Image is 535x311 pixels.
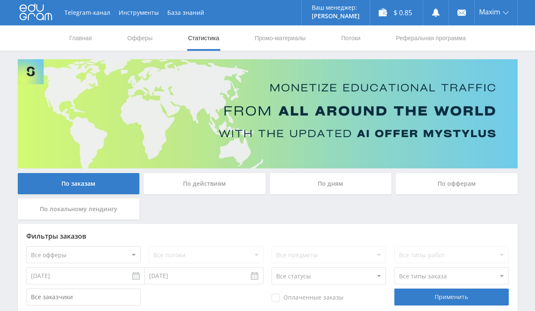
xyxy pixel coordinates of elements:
span: Maxim [479,8,500,15]
a: Реферальная программа [395,25,467,51]
div: По дням [270,173,392,194]
p: Ваш менеджер: [312,4,360,11]
p: [PERSON_NAME] [312,13,360,19]
a: Офферы [127,25,154,51]
a: Промо-материалы [254,25,306,51]
span: Оплаченные заказы [272,294,344,302]
a: Потоки [340,25,361,51]
div: По локальному лендингу [18,198,140,220]
div: Фильтры заказов [26,232,509,240]
input: Все заказчики [26,289,141,305]
a: Главная [69,25,93,51]
div: По действиям [144,173,266,194]
img: Banner [18,59,518,168]
a: Статистика [187,25,220,51]
div: По заказам [18,173,140,194]
div: По офферам [396,173,518,194]
div: Применить [394,289,509,305]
